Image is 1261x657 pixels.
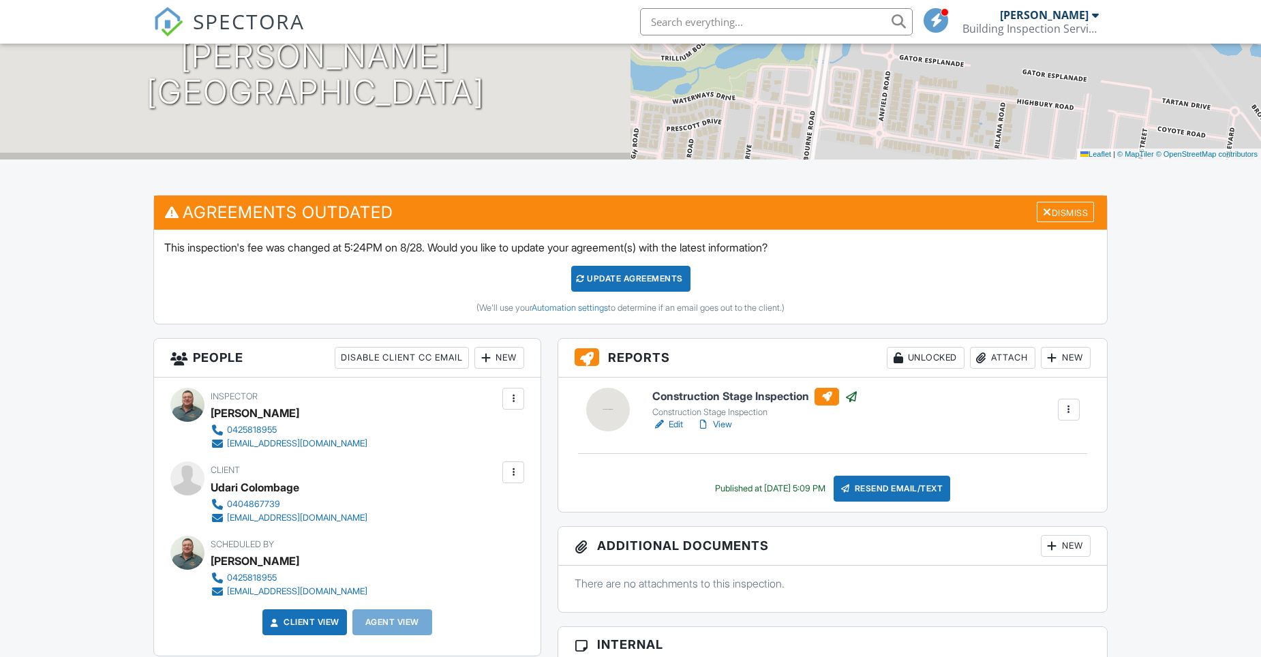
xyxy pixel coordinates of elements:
[640,8,913,35] input: Search everything...
[153,7,183,37] img: The Best Home Inspection Software - Spectora
[22,2,609,110] h1: [STREET_ADDRESS] [PERSON_NAME][GEOGRAPHIC_DATA]
[153,18,305,47] a: SPECTORA
[335,347,469,369] div: Disable Client CC Email
[211,551,299,571] div: [PERSON_NAME]
[575,576,1091,591] p: There are no attachments to this inspection.
[227,586,367,597] div: [EMAIL_ADDRESS][DOMAIN_NAME]
[1156,150,1258,158] a: © OpenStreetMap contributors
[532,303,608,313] a: Automation settings
[1113,150,1115,158] span: |
[211,403,299,423] div: [PERSON_NAME]
[154,339,541,378] h3: People
[227,499,280,510] div: 0404867739
[1080,150,1111,158] a: Leaflet
[474,347,524,369] div: New
[211,498,367,511] a: 0404867739
[1117,150,1154,158] a: © MapTiler
[834,476,951,502] div: Resend Email/Text
[652,418,683,431] a: Edit
[227,438,367,449] div: [EMAIL_ADDRESS][DOMAIN_NAME]
[211,465,240,475] span: Client
[1037,202,1094,223] div: Dismiss
[558,527,1107,566] h3: Additional Documents
[697,418,732,431] a: View
[211,539,274,549] span: Scheduled By
[652,407,858,418] div: Construction Stage Inspection
[211,571,367,585] a: 0425818955
[715,483,825,494] div: Published at [DATE] 5:09 PM
[211,391,258,401] span: Inspector
[211,423,367,437] a: 0425818955
[211,511,367,525] a: [EMAIL_ADDRESS][DOMAIN_NAME]
[211,437,367,450] a: [EMAIL_ADDRESS][DOMAIN_NAME]
[962,22,1099,35] div: Building Inspection Services
[267,615,339,629] a: Client View
[970,347,1035,369] div: Attach
[652,388,858,406] h6: Construction Stage Inspection
[1041,535,1091,557] div: New
[193,7,305,35] span: SPECTORA
[211,585,367,598] a: [EMAIL_ADDRESS][DOMAIN_NAME]
[227,572,277,583] div: 0425818955
[1000,8,1089,22] div: [PERSON_NAME]
[887,347,964,369] div: Unlocked
[558,339,1107,378] h3: Reports
[1041,347,1091,369] div: New
[154,230,1107,324] div: This inspection's fee was changed at 5:24PM on 8/28. Would you like to update your agreement(s) w...
[211,477,299,498] div: Udari Colombage
[652,388,858,418] a: Construction Stage Inspection Construction Stage Inspection
[164,303,1097,314] div: (We'll use your to determine if an email goes out to the client.)
[154,196,1107,229] h3: Agreements Outdated
[571,266,690,292] div: Update Agreements
[227,513,367,523] div: [EMAIL_ADDRESS][DOMAIN_NAME]
[227,425,277,436] div: 0425818955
